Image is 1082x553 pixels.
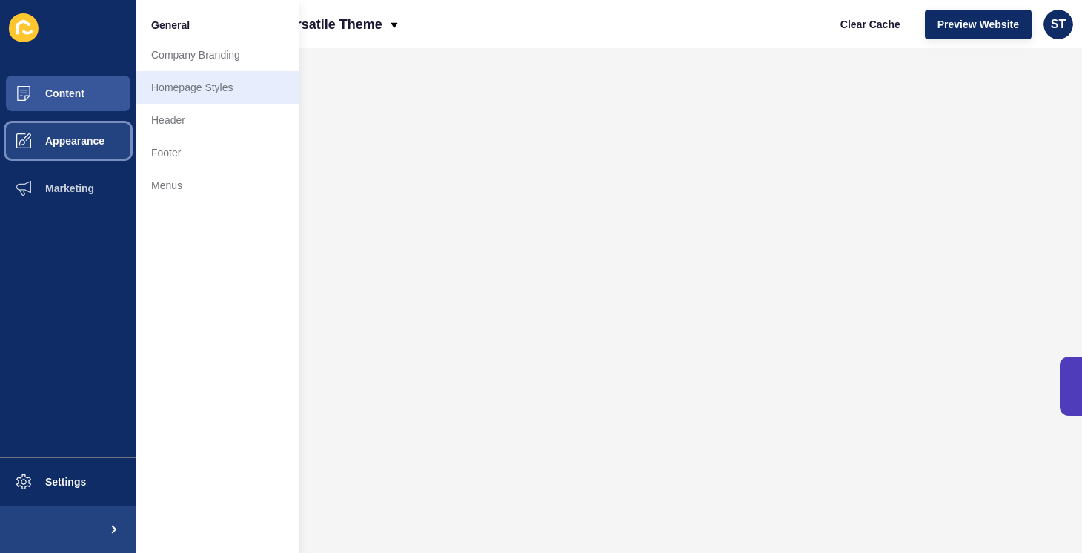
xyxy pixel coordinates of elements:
span: General [151,18,190,33]
a: Company Branding [136,39,299,71]
a: Menus [136,169,299,202]
span: Preview Website [937,17,1019,32]
span: ST [1051,17,1066,32]
a: Footer [136,136,299,169]
a: Homepage Styles [136,71,299,104]
a: Header [136,104,299,136]
button: Clear Cache [828,10,913,39]
button: Preview Website [925,10,1032,39]
span: Clear Cache [840,17,900,32]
